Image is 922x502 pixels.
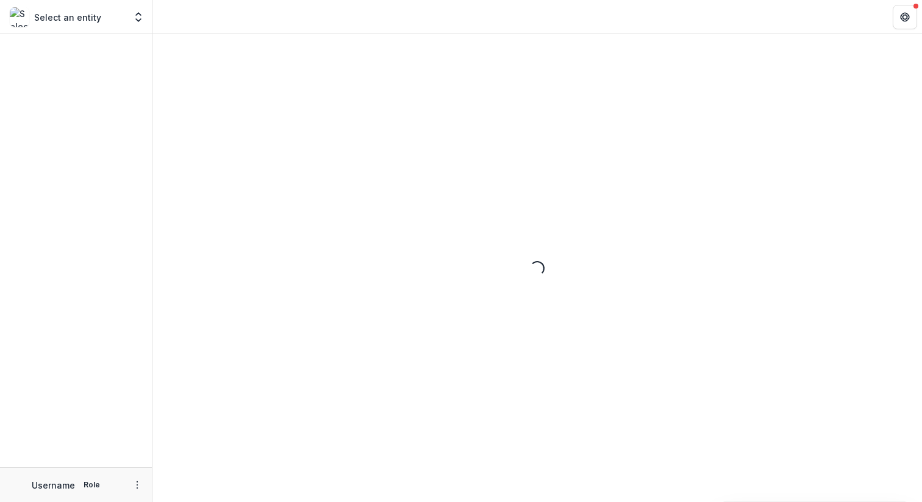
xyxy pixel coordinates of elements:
[893,5,917,29] button: Get Help
[80,479,104,490] p: Role
[130,478,145,492] button: More
[34,11,101,24] p: Select an entity
[130,5,147,29] button: Open entity switcher
[32,479,75,492] p: Username
[10,7,29,27] img: Select an entity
